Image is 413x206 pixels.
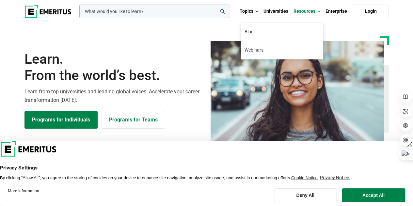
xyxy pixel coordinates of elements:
a: Webinars [241,41,323,59]
a: Explore Programs [24,111,98,129]
h1: Learn. [24,51,203,84]
input: woocommerce-product-search-field-0 [79,5,230,18]
a: Blog [241,23,323,41]
a: Explore for Business [102,111,165,129]
p: Learn from top universities and leading global voices. Accelerate your career transformation [DATE]. [24,87,203,104]
a: Login [353,5,389,18]
img: Learn from the world's best [211,41,384,143]
span: From the world’s best. [24,67,203,84]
